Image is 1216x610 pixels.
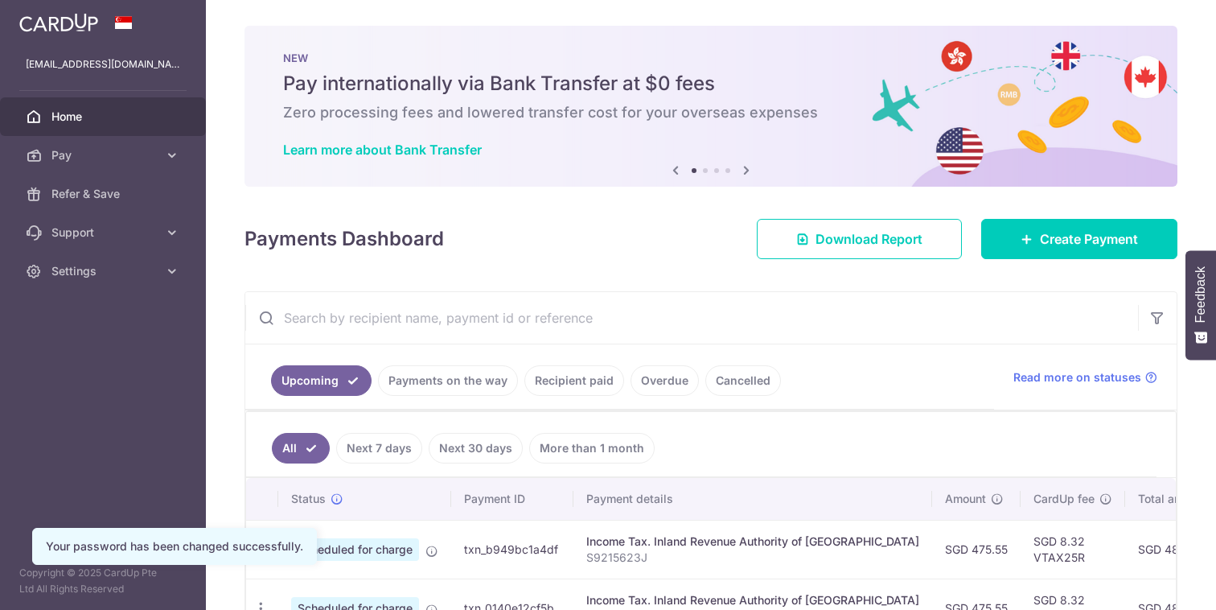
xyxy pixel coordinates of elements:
[573,478,932,520] th: Payment details
[283,142,482,158] a: Learn more about Bank Transfer
[51,147,158,163] span: Pay
[945,491,986,507] span: Amount
[51,109,158,125] span: Home
[244,26,1177,187] img: Bank transfer banner
[1185,250,1216,360] button: Feedback - Show survey
[932,520,1021,579] td: SGD 475.55
[1138,491,1191,507] span: Total amt.
[815,229,922,249] span: Download Report
[283,52,1139,64] p: NEW
[245,292,1138,344] input: Search by recipient name, payment id or reference
[529,433,655,464] a: More than 1 month
[46,538,303,554] div: Your password has been changed successfully.
[757,219,962,259] a: Download Report
[451,478,573,520] th: Payment ID
[586,592,919,608] div: Income Tax. Inland Revenue Authority of [GEOGRAPHIC_DATA]
[283,71,1139,97] h5: Pay internationally via Bank Transfer at $0 fees
[291,538,419,561] span: Scheduled for charge
[1021,520,1125,579] td: SGD 8.32 VTAX25R
[1013,369,1157,385] a: Read more on statuses
[336,433,422,464] a: Next 7 days
[244,225,444,253] h4: Payments Dashboard
[981,219,1177,259] a: Create Payment
[51,225,158,241] span: Support
[524,365,624,396] a: Recipient paid
[429,433,523,464] a: Next 30 days
[451,520,573,579] td: txn_b949bc1a4df
[51,263,158,279] span: Settings
[26,56,180,72] p: [EMAIL_ADDRESS][DOMAIN_NAME]
[51,186,158,202] span: Refer & Save
[705,365,781,396] a: Cancelled
[1013,369,1141,385] span: Read more on statuses
[283,103,1139,122] h6: Zero processing fees and lowered transfer cost for your overseas expenses
[586,534,919,550] div: Income Tax. Inland Revenue Authority of [GEOGRAPHIC_DATA]
[291,491,326,507] span: Status
[378,365,518,396] a: Payments on the way
[1040,229,1138,249] span: Create Payment
[272,433,330,464] a: All
[1033,491,1095,507] span: CardUp fee
[271,365,372,396] a: Upcoming
[586,550,919,566] p: S9215623J
[19,13,98,32] img: CardUp
[1193,266,1208,323] span: Feedback
[631,365,699,396] a: Overdue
